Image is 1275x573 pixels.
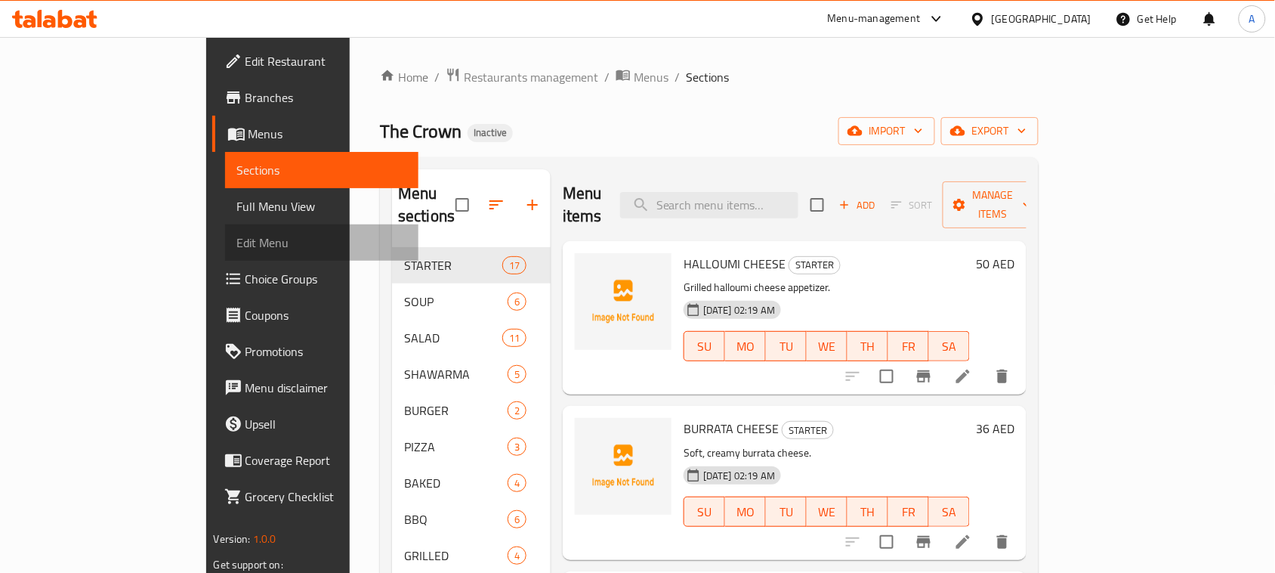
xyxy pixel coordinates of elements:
div: GRILLED [404,547,508,565]
a: Promotions [212,333,419,370]
span: Sections [686,68,729,86]
button: TH [847,331,888,361]
span: FR [894,501,923,523]
span: 5 [508,367,526,382]
span: 17 [503,259,526,273]
span: Edit Menu [237,234,407,252]
div: BAKED [404,474,508,492]
a: Branches [212,79,419,116]
span: Grocery Checklist [245,488,407,506]
div: items [508,474,526,492]
span: Select to update [871,526,903,558]
div: items [508,401,526,420]
div: BBQ [404,510,508,528]
h2: Menu items [563,182,602,228]
span: SA [935,501,964,523]
div: [GEOGRAPHIC_DATA] [992,11,1091,27]
span: 2 [508,404,526,418]
span: SHAWARMA [404,365,508,383]
button: WE [807,497,847,527]
a: Edit Restaurant [212,43,419,79]
div: STARTER [782,421,834,439]
h6: 36 AED [976,418,1014,439]
a: Edit Menu [225,225,419,261]
span: Menus [634,68,668,86]
span: Promotions [245,342,407,361]
div: items [508,510,526,528]
a: Choice Groups [212,261,419,297]
span: 4 [508,476,526,491]
li: / [434,68,440,86]
img: HALLOUMI CHEESE [575,253,671,350]
span: Full Menu View [237,197,407,215]
button: SA [929,331,970,361]
span: TU [772,336,801,358]
div: SHAWARMA5 [392,356,551,392]
span: HALLOUMI CHEESE [684,252,786,275]
div: SOUP [404,293,508,311]
span: Add item [833,194,881,217]
span: WE [813,336,841,358]
div: items [502,256,526,274]
div: STARTER [789,256,841,274]
span: Select all sections [446,189,478,221]
span: Manage items [955,186,1032,224]
span: FR [894,336,923,358]
span: Menu disclaimer [245,379,407,397]
a: Grocery Checklist [212,479,419,515]
span: Choice Groups [245,270,407,288]
button: TH [847,497,888,527]
span: BURRATA CHEESE [684,417,779,440]
li: / [604,68,610,86]
span: TH [854,501,882,523]
span: SA [935,336,964,358]
span: Sections [237,161,407,179]
button: delete [984,524,1020,560]
div: STARTER17 [392,247,551,283]
span: SALAD [404,329,502,347]
span: TU [772,501,801,523]
span: 3 [508,440,526,454]
span: Coverage Report [245,451,407,469]
span: Menus [249,125,407,143]
span: Edit Restaurant [245,52,407,70]
h6: 50 AED [976,253,1014,274]
span: STARTER [783,422,833,439]
span: Coupons [245,306,407,324]
div: items [508,547,526,565]
button: FR [888,331,929,361]
span: [DATE] 02:19 AM [697,303,781,317]
a: Menus [616,67,668,87]
span: The Crown [380,114,462,148]
div: items [508,293,526,311]
button: SA [929,497,970,527]
button: Manage items [943,181,1044,228]
button: Branch-specific-item [906,524,942,560]
span: Restaurants management [464,68,598,86]
button: WE [807,331,847,361]
nav: breadcrumb [380,67,1039,87]
span: STARTER [404,256,502,274]
input: search [620,192,798,218]
span: import [851,122,923,141]
span: WE [813,501,841,523]
div: items [502,329,526,347]
div: SOUP6 [392,283,551,320]
div: BAKED4 [392,465,551,501]
div: PIZZA [404,438,508,456]
span: Select section [801,189,833,221]
p: Grilled halloumi cheese appetizer. [684,278,970,297]
a: Edit menu item [954,367,972,386]
span: MO [731,501,760,523]
span: A [1249,11,1255,27]
a: Menus [212,116,419,152]
div: Inactive [468,124,513,142]
span: Add [837,197,878,214]
p: Soft, creamy burrata cheese. [684,444,970,463]
span: Inactive [468,126,513,139]
a: Menu disclaimer [212,370,419,406]
img: BURRATA CHEESE [575,418,671,515]
button: Add [833,194,881,217]
span: export [953,122,1026,141]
